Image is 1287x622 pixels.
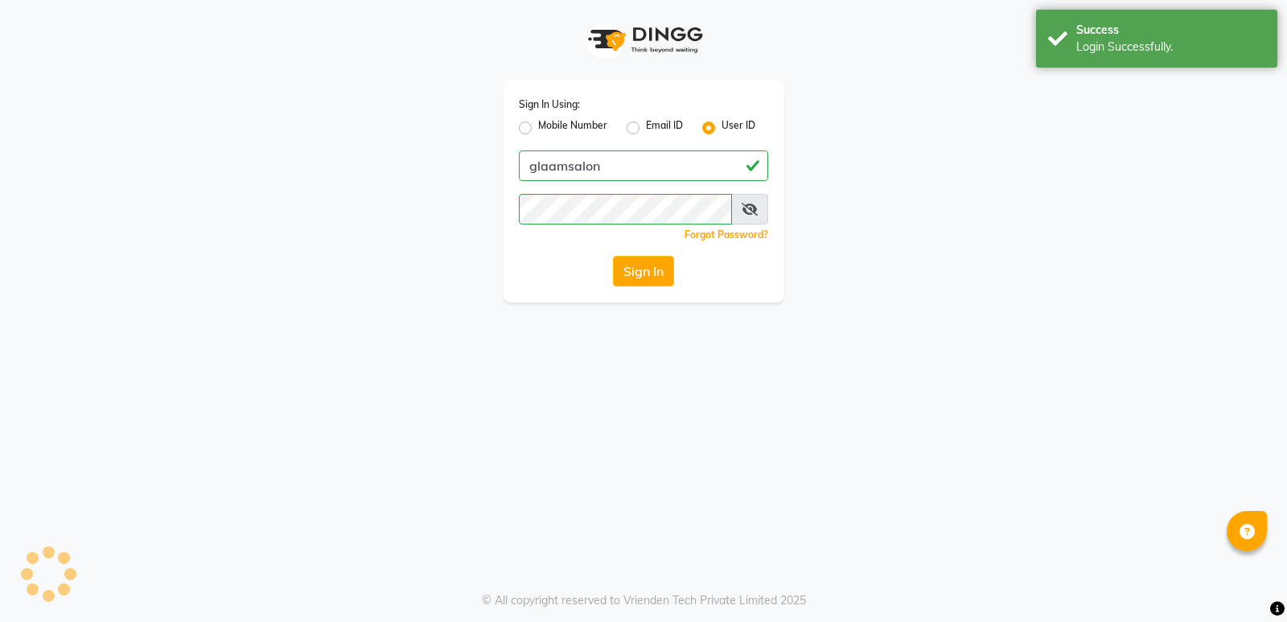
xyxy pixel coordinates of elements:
[685,229,768,241] a: Forgot Password?
[646,118,683,138] label: Email ID
[579,16,708,64] img: logo1.svg
[722,118,755,138] label: User ID
[519,194,732,224] input: Username
[1219,558,1271,606] iframe: chat widget
[519,150,768,181] input: Username
[1076,22,1265,39] div: Success
[613,256,674,286] button: Sign In
[538,118,607,138] label: Mobile Number
[1076,39,1265,56] div: Login Successfully.
[519,97,580,112] label: Sign In Using:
